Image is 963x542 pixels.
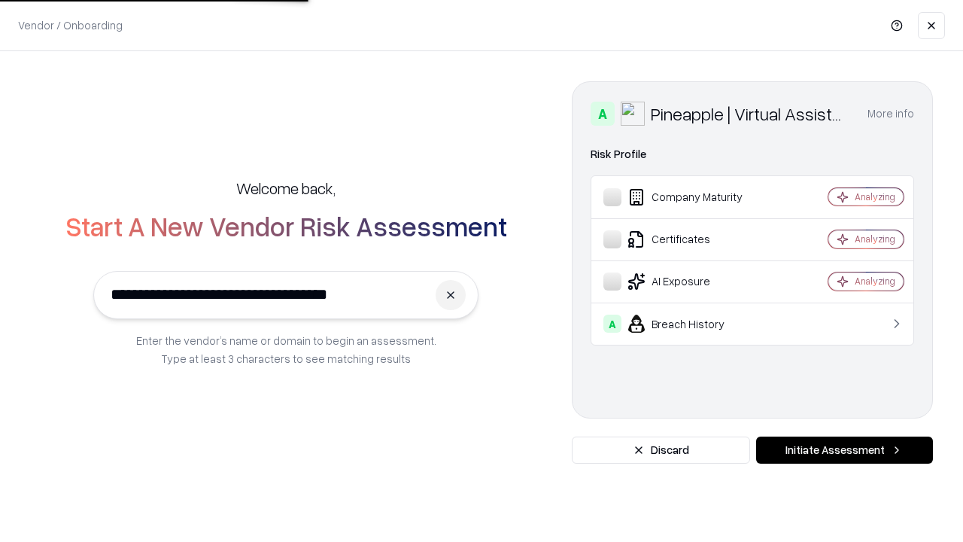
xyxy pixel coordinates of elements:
[867,100,914,127] button: More info
[855,275,895,288] div: Analyzing
[651,102,849,126] div: Pineapple | Virtual Assistant Agency
[65,211,507,241] h2: Start A New Vendor Risk Assessment
[572,437,750,464] button: Discard
[603,273,783,291] div: AI Exposure
[591,102,615,126] div: A
[18,17,123,33] p: Vendor / Onboarding
[603,315,621,333] div: A
[855,190,895,203] div: Analyzing
[621,102,645,126] img: Pineapple | Virtual Assistant Agency
[236,178,336,199] h5: Welcome back,
[136,331,436,367] p: Enter the vendor’s name or domain to begin an assessment. Type at least 3 characters to see match...
[603,315,783,333] div: Breach History
[591,145,914,163] div: Risk Profile
[603,230,783,248] div: Certificates
[855,233,895,245] div: Analyzing
[603,188,783,206] div: Company Maturity
[756,437,933,464] button: Initiate Assessment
